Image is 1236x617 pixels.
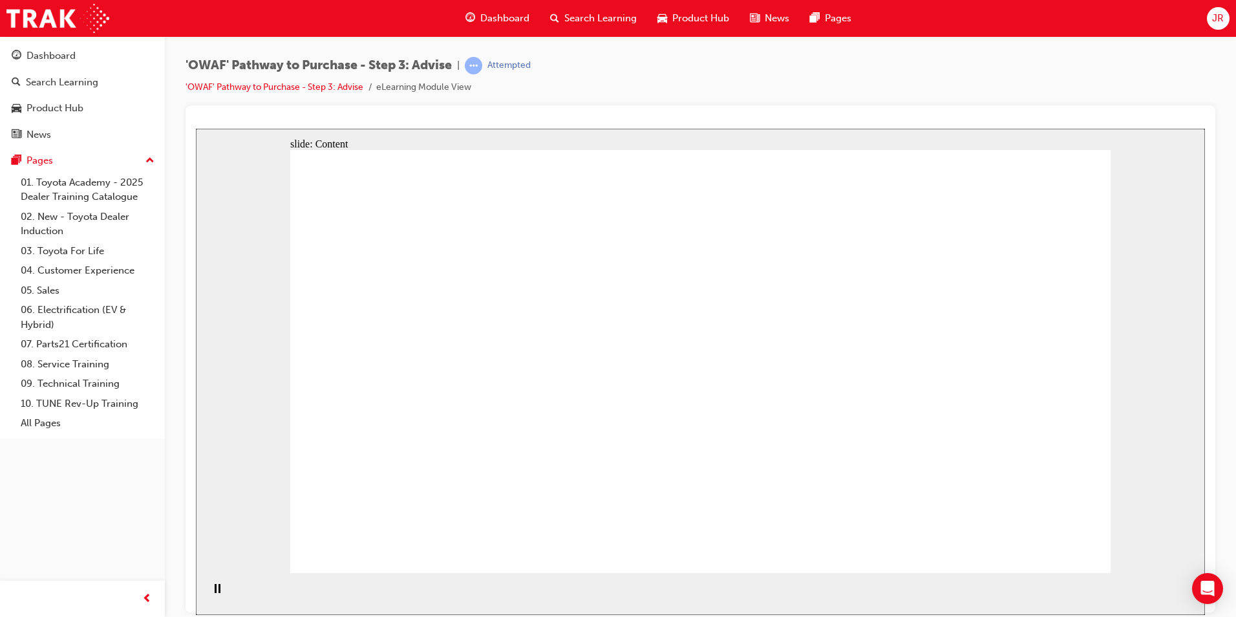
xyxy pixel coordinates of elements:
div: Product Hub [27,101,83,116]
a: Search Learning [5,70,160,94]
button: DashboardSearch LearningProduct HubNews [5,41,160,149]
a: 'OWAF' Pathway to Purchase - Step 3: Advise [186,81,363,92]
a: 07. Parts21 Certification [16,334,160,354]
button: Pages [5,149,160,173]
span: search-icon [550,10,559,27]
a: news-iconNews [740,5,800,32]
a: Product Hub [5,96,160,120]
a: 04. Customer Experience [16,261,160,281]
span: Product Hub [672,11,729,26]
span: up-icon [145,153,154,169]
li: eLearning Module View [376,80,471,95]
span: car-icon [657,10,667,27]
span: guage-icon [12,50,21,62]
span: Search Learning [564,11,637,26]
a: 10. TUNE Rev-Up Training [16,394,160,414]
div: playback controls [6,444,28,486]
button: JR [1207,7,1230,30]
a: 09. Technical Training [16,374,160,394]
span: pages-icon [810,10,820,27]
span: News [765,11,789,26]
div: News [27,127,51,142]
div: Dashboard [27,49,76,63]
a: 01. Toyota Academy - 2025 Dealer Training Catalogue [16,173,160,207]
div: Open Intercom Messenger [1192,573,1223,604]
a: 05. Sales [16,281,160,301]
div: Search Learning [26,75,98,90]
a: 06. Electrification (EV & Hybrid) [16,300,160,334]
span: pages-icon [12,155,21,167]
span: 'OWAF' Pathway to Purchase - Step 3: Advise [186,58,452,73]
span: news-icon [750,10,760,27]
span: JR [1212,11,1224,26]
a: pages-iconPages [800,5,862,32]
span: Pages [825,11,851,26]
img: Trak [6,4,109,33]
span: car-icon [12,103,21,114]
a: Dashboard [5,44,160,68]
span: guage-icon [465,10,475,27]
span: Dashboard [480,11,529,26]
span: | [457,58,460,73]
a: 03. Toyota For Life [16,241,160,261]
span: search-icon [12,77,21,89]
a: 02. New - Toyota Dealer Induction [16,207,160,241]
span: news-icon [12,129,21,141]
a: search-iconSearch Learning [540,5,647,32]
div: Pages [27,153,53,168]
span: prev-icon [142,591,152,607]
a: 08. Service Training [16,354,160,374]
a: News [5,123,160,147]
a: car-iconProduct Hub [647,5,740,32]
a: All Pages [16,413,160,433]
div: Attempted [487,60,531,72]
span: learningRecordVerb_ATTEMPT-icon [465,57,482,74]
button: Pause (Ctrl+Alt+P) [6,455,28,477]
a: guage-iconDashboard [455,5,540,32]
